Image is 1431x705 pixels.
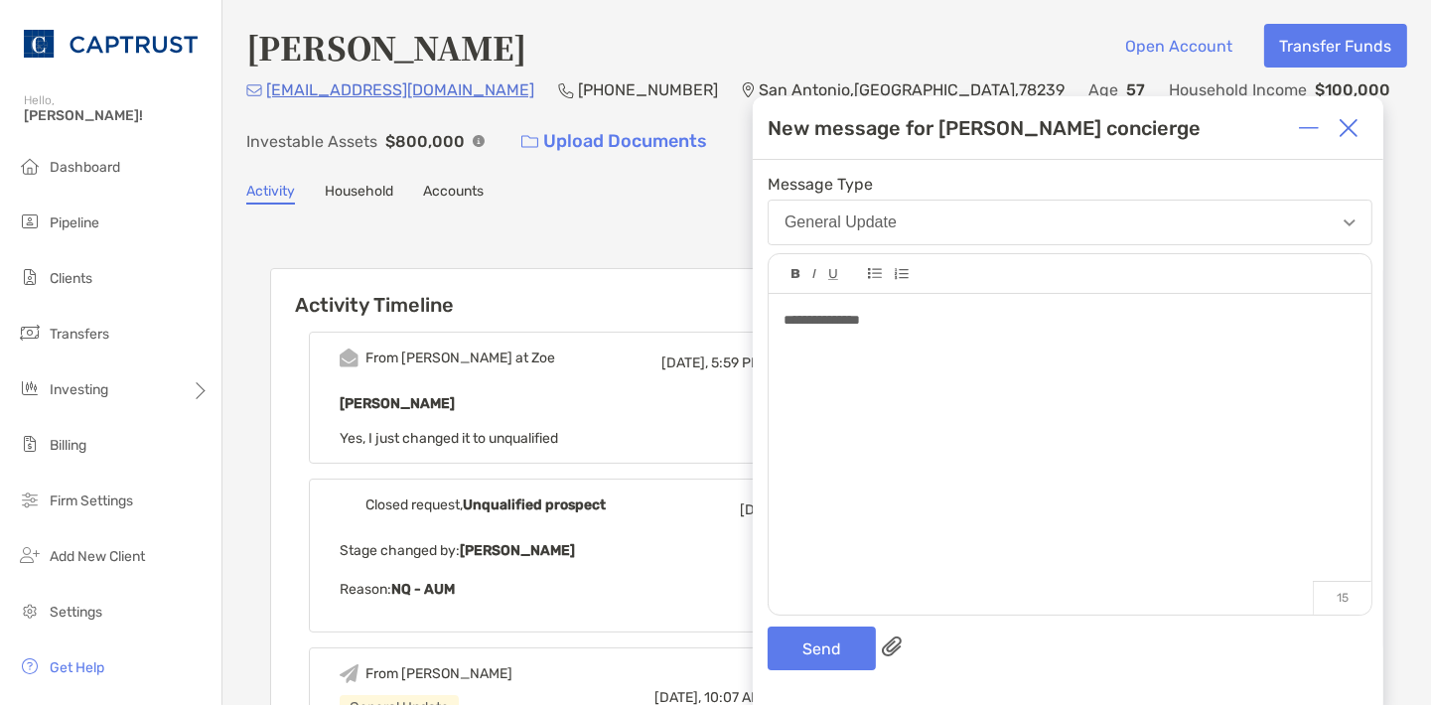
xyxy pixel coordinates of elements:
[50,159,120,176] span: Dashboard
[508,120,720,163] a: Upload Documents
[50,270,92,287] span: Clients
[759,77,1065,102] p: San Antonio , [GEOGRAPHIC_DATA] , 78239
[791,269,800,279] img: Editor control icon
[18,543,42,567] img: add_new_client icon
[365,496,606,513] div: Closed request,
[340,577,863,602] p: Reason:
[768,627,876,670] button: Send
[463,496,606,513] b: Unqualified prospect
[1299,118,1319,138] img: Expand or collapse
[711,354,784,371] span: 5:59 PM CD
[558,82,574,98] img: Phone Icon
[50,659,104,676] span: Get Help
[1126,77,1145,102] p: 57
[661,354,708,371] span: [DATE],
[24,8,198,79] img: CAPTRUST Logo
[768,175,1372,194] span: Message Type
[1313,581,1371,615] p: 15
[246,84,262,96] img: Email Icon
[423,183,484,205] a: Accounts
[246,24,526,70] h4: [PERSON_NAME]
[271,269,931,317] h6: Activity Timeline
[882,636,902,656] img: paperclip attachments
[1344,219,1356,226] img: Open dropdown arrow
[50,326,109,343] span: Transfers
[1088,77,1118,102] p: Age
[578,77,718,102] p: [PHONE_NUMBER]
[18,210,42,233] img: pipeline icon
[266,77,534,102] p: [EMAIL_ADDRESS][DOMAIN_NAME]
[246,183,295,205] a: Activity
[385,129,465,154] p: $800,000
[340,495,358,514] img: Event icon
[18,321,42,345] img: transfers icon
[50,604,102,621] span: Settings
[18,154,42,178] img: dashboard icon
[18,654,42,678] img: get-help icon
[365,350,555,366] div: From [PERSON_NAME] at Zoe
[828,269,838,280] img: Editor control icon
[1339,118,1359,138] img: Close
[868,268,882,279] img: Editor control icon
[50,214,99,231] span: Pipeline
[894,268,909,280] img: Editor control icon
[768,200,1372,245] button: General Update
[340,664,358,683] img: Event icon
[18,265,42,289] img: clients icon
[340,430,558,447] span: Yes, I just changed it to unqualified
[768,116,1201,140] div: New message for [PERSON_NAME] concierge
[340,395,455,412] b: [PERSON_NAME]
[391,581,455,598] b: NQ - AUM
[50,493,133,509] span: Firm Settings
[521,135,538,149] img: button icon
[785,213,897,231] div: General Update
[18,432,42,456] img: billing icon
[50,381,108,398] span: Investing
[18,376,42,400] img: investing icon
[1315,77,1390,102] p: $100,000
[24,107,210,124] span: [PERSON_NAME]!
[460,542,575,559] b: [PERSON_NAME]
[1169,77,1307,102] p: Household Income
[340,538,863,563] p: Stage changed by:
[50,437,86,454] span: Billing
[50,548,145,565] span: Add New Client
[325,183,393,205] a: Household
[18,599,42,623] img: settings icon
[742,82,755,98] img: Location Icon
[1110,24,1248,68] button: Open Account
[1264,24,1407,68] button: Transfer Funds
[246,129,377,154] p: Investable Assets
[365,665,512,682] div: From [PERSON_NAME]
[740,501,787,518] span: [DATE],
[473,135,485,147] img: Info Icon
[340,349,358,367] img: Event icon
[18,488,42,511] img: firm-settings icon
[812,269,816,279] img: Editor control icon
